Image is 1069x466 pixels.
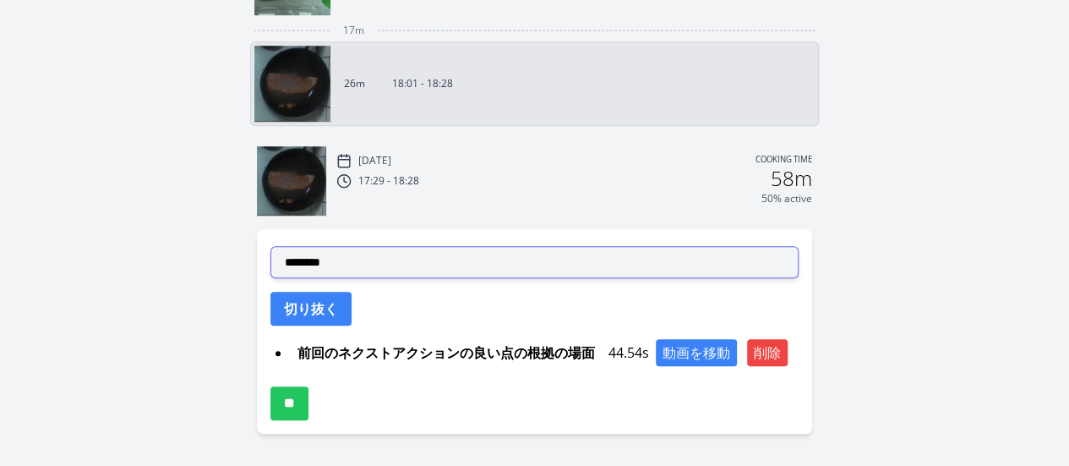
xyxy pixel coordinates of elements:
p: 18:01 - 18:28 [392,77,453,90]
img: 250811090215_thumb.jpeg [257,146,326,216]
button: 切り抜く [270,292,352,326]
span: 前回のネクストアクションの良い点の根拠の場面 [291,339,602,366]
span: 17m [343,24,364,37]
p: [DATE] [358,154,391,167]
p: Cooking time [755,153,812,168]
button: 動画を移動 [656,339,737,366]
div: 44.54s [291,339,799,366]
img: 250811090215_thumb.jpeg [254,46,330,122]
p: 26m [344,77,365,90]
h2: 58m [771,168,812,189]
p: 17:29 - 18:28 [358,174,419,188]
p: 50% active [761,192,812,206]
button: 削除 [747,339,788,366]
